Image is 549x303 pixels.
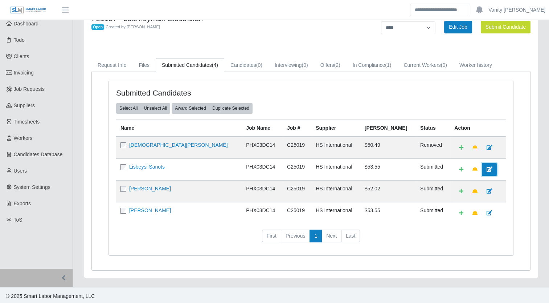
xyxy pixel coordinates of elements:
td: C25019 [283,158,311,180]
a: [DEMOGRAPHIC_DATA][PERSON_NAME] [129,142,228,148]
a: 1 [310,230,322,243]
span: Exports [14,201,31,206]
td: $52.02 [360,180,416,202]
td: submitted [416,202,450,224]
th: Action [450,120,506,137]
h4: Submitted Candidates [116,88,272,97]
td: PHX03DC14 [242,137,283,159]
span: Users [14,168,27,174]
span: Clients [14,53,29,59]
td: HS International [311,158,360,180]
td: PHX03DC14 [242,202,283,224]
nav: pagination [116,230,506,249]
a: Add Default Cost Code [454,141,468,154]
a: [PERSON_NAME] [129,186,171,191]
td: C25019 [283,202,311,224]
td: removed [416,137,450,159]
td: submitted [416,158,450,180]
a: Submitted Candidates [156,58,224,72]
img: SLM Logo [10,6,46,14]
span: (0) [302,62,308,68]
span: Workers [14,135,33,141]
span: (2) [334,62,340,68]
a: Files [132,58,156,72]
a: Interviewing [269,58,314,72]
span: © 2025 Smart Labor Management, LLC [6,293,95,299]
span: Timesheets [14,119,40,125]
span: Open [91,24,104,30]
a: Vanity [PERSON_NAME] [488,6,545,14]
th: Supplier [311,120,360,137]
a: Candidates [224,58,269,72]
th: [PERSON_NAME] [360,120,416,137]
td: C25019 [283,137,311,159]
th: Name [116,120,242,137]
th: Status [416,120,450,137]
span: Invoicing [14,70,34,76]
a: Request Info [91,58,132,72]
td: PHX03DC14 [242,180,283,202]
a: Add Default Cost Code [454,163,468,176]
a: Make Team Lead [468,207,482,219]
td: HS International [311,137,360,159]
th: Job Name [242,120,283,137]
button: Duplicate Selected [209,103,253,113]
a: Add Default Cost Code [454,185,468,198]
td: submitted [416,180,450,202]
th: Job # [283,120,311,137]
span: ToS [14,217,22,223]
span: Created by [PERSON_NAME] [106,25,160,29]
span: (0) [441,62,447,68]
input: Search [410,4,470,16]
span: Todo [14,37,25,43]
a: Edit Job [444,21,472,33]
a: Make Team Lead [468,163,482,176]
span: Job Requests [14,86,45,92]
div: bulk actions [172,103,253,113]
a: Offers [314,58,347,72]
button: Award Selected [172,103,209,113]
a: Add Default Cost Code [454,207,468,219]
button: Select All [116,103,141,113]
td: HS International [311,180,360,202]
td: $53.55 [360,202,416,224]
span: (1) [385,62,391,68]
a: Lisbeysi Sanots [129,164,165,170]
a: Current Workers [397,58,453,72]
a: [PERSON_NAME] [129,207,171,213]
td: C25019 [283,180,311,202]
td: HS International [311,202,360,224]
button: Submit Candidate [481,21,530,33]
td: PHX03DC14 [242,158,283,180]
span: (0) [256,62,262,68]
span: Dashboard [14,21,39,27]
span: (4) [212,62,218,68]
td: $50.49 [360,137,416,159]
a: Make Team Lead [468,185,482,198]
span: System Settings [14,184,50,190]
a: Make Team Lead [468,141,482,154]
td: $53.55 [360,158,416,180]
a: In Compliance [347,58,398,72]
button: Unselect All [140,103,170,113]
span: Candidates Database [14,151,63,157]
a: Worker history [453,58,498,72]
div: bulk actions [116,103,170,113]
span: Suppliers [14,102,35,108]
